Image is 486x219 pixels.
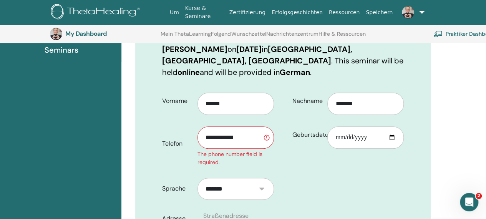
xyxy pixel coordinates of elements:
[211,31,231,43] a: Folgend
[231,31,266,43] a: Wunschzettel
[167,5,182,20] a: Um
[433,30,443,37] img: chalkboard-teacher.svg
[287,94,328,108] label: Nachname
[65,30,142,37] h3: My Dashboard
[287,128,328,142] label: Geburtsdatum
[162,32,404,78] p: You are registering for on in . This seminar will be held and will be provided in .
[269,5,326,20] a: Erfolgsgeschichten
[363,5,396,20] a: Speichern
[402,6,414,18] img: default.jpg
[51,4,143,21] img: logo.png
[156,181,197,196] label: Sprache
[162,44,352,66] b: [GEOGRAPHIC_DATA], [GEOGRAPHIC_DATA], [GEOGRAPHIC_DATA]
[162,33,301,54] b: Game of Life mit [PERSON_NAME]
[236,44,262,54] b: [DATE]
[156,94,197,108] label: Vorname
[318,31,366,43] a: Hilfe & Ressourcen
[156,136,197,151] label: Telefon
[326,5,363,20] a: Ressourcen
[460,193,478,211] iframe: Intercom live chat
[476,193,482,199] span: 2
[161,31,211,43] a: Mein ThetaLearning
[280,67,310,77] b: German
[45,33,115,56] span: Completed Seminars
[197,150,274,166] div: The phone number field is required.
[226,5,268,20] a: Zertifizierung
[182,1,226,23] a: Kurse & Seminare
[266,31,318,43] a: Nachrichtenzentrum
[50,28,62,40] img: default.jpg
[177,67,200,77] b: online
